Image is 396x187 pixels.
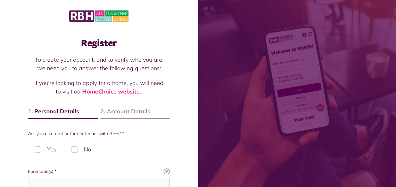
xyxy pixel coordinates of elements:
[69,9,129,23] img: MyRBH
[65,140,98,159] label: No
[82,88,141,95] a: HomeChoice website.
[28,107,98,119] span: 1. Personal Details
[28,38,170,49] h1: Register
[34,55,164,72] p: To create your account, and to verify who you are, we need you to answer the following questions:
[100,107,170,119] span: 2. Account Details
[28,168,170,175] label: Forename(s) *
[28,140,63,159] label: Yes
[34,79,164,96] p: If you're looking to apply for a home, you will need to visit our
[28,130,170,137] label: Are you a current or former tenant with RBH? *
